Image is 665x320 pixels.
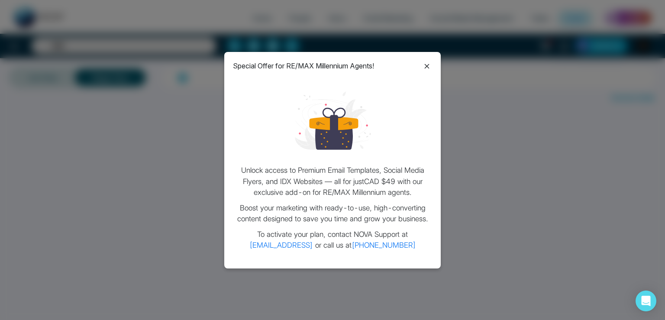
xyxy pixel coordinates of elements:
[636,291,656,311] div: Open Intercom Messenger
[352,241,416,249] a: [PHONE_NUMBER]
[233,165,432,198] p: Unlock access to Premium Email Templates, Social Media Flyers, and IDX Websites — all for just CA...
[249,241,313,249] a: [EMAIL_ADDRESS]
[295,83,371,158] img: loading
[233,61,374,71] p: Special Offer for RE/MAX Millennium Agents!
[233,229,432,251] p: To activate your plan, contact NOVA Support at or call us at
[233,203,432,225] p: Boost your marketing with ready-to-use, high-converting content designed to save you time and gro...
